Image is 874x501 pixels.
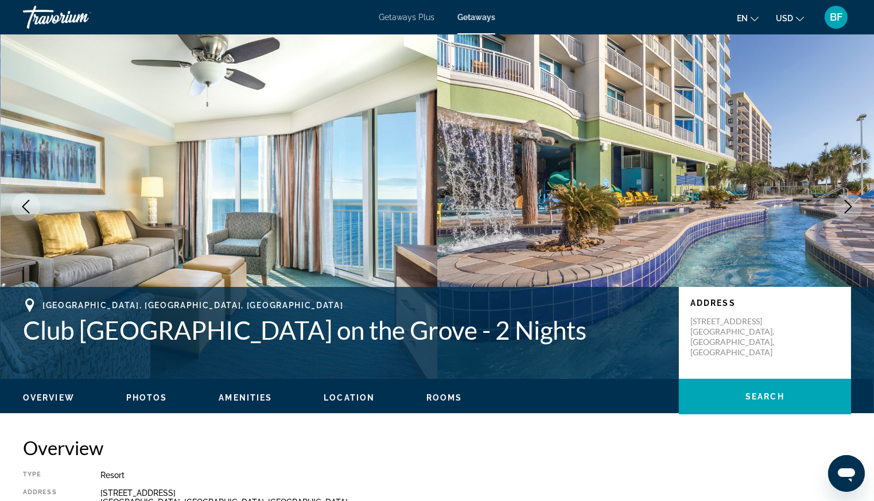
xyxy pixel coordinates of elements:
[745,392,784,401] span: Search
[690,298,840,308] p: Address
[23,471,72,480] div: Type
[737,14,748,23] span: en
[426,393,463,403] button: Rooms
[830,11,842,23] span: BF
[42,301,343,310] span: [GEOGRAPHIC_DATA], [GEOGRAPHIC_DATA], [GEOGRAPHIC_DATA]
[379,13,434,22] a: Getaways Plus
[776,14,793,23] span: USD
[219,393,272,402] span: Amenities
[828,455,865,492] iframe: Button to launch messaging window
[426,393,463,402] span: Rooms
[100,471,851,480] div: Resort
[219,393,272,403] button: Amenities
[821,5,851,29] button: User Menu
[126,393,168,402] span: Photos
[23,393,75,403] button: Overview
[324,393,375,403] button: Location
[23,436,851,459] h2: Overview
[690,316,782,358] p: [STREET_ADDRESS] [GEOGRAPHIC_DATA], [GEOGRAPHIC_DATA], [GEOGRAPHIC_DATA]
[126,393,168,403] button: Photos
[23,2,138,32] a: Travorium
[679,379,851,414] button: Search
[23,393,75,402] span: Overview
[834,192,863,221] button: Next image
[776,10,804,26] button: Change currency
[737,10,759,26] button: Change language
[23,315,667,345] h1: Club [GEOGRAPHIC_DATA] on the Grove - 2 Nights
[324,393,375,402] span: Location
[11,192,40,221] button: Previous image
[457,13,495,22] a: Getaways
